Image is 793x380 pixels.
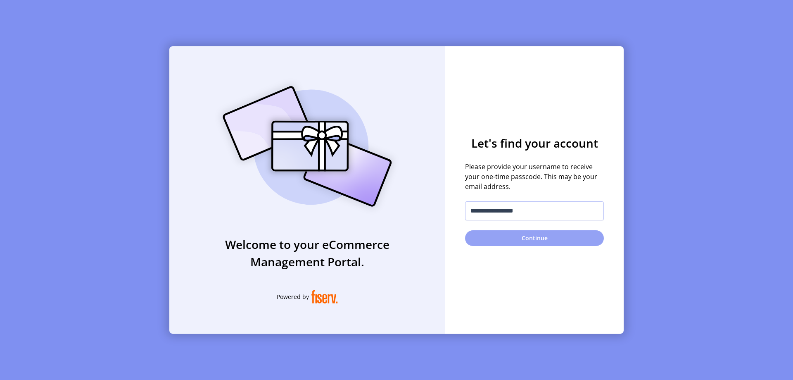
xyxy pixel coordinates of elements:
span: Please provide your username to receive your one-time passcode. This may be your email address. [465,162,604,191]
button: Continue [465,230,604,246]
span: Powered by [277,292,309,301]
img: card_Illustration.svg [210,77,404,216]
h3: Welcome to your eCommerce Management Portal. [169,236,445,270]
h3: Let's find your account [465,134,604,152]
